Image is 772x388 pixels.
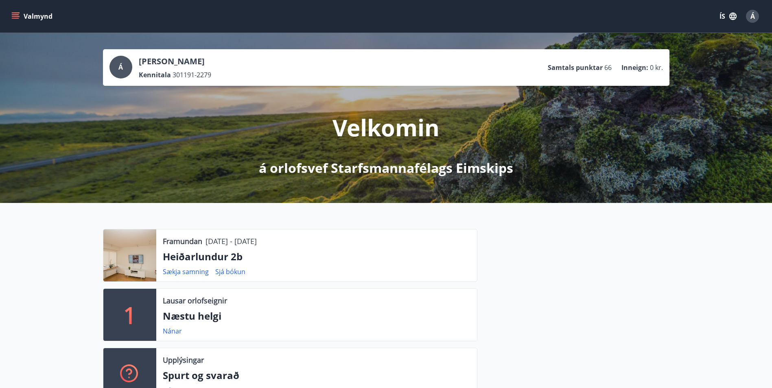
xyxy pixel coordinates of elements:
[163,236,202,246] p: Framundan
[163,267,209,276] a: Sækja samning
[215,267,245,276] a: Sjá bókun
[163,295,227,306] p: Lausar orlofseignir
[750,12,755,21] span: Á
[163,327,182,336] a: Nánar
[163,250,470,264] p: Heiðarlundur 2b
[206,236,257,246] p: [DATE] - [DATE]
[123,299,136,330] p: 1
[621,63,648,72] p: Inneign :
[163,368,470,382] p: Spurt og svarað
[604,63,612,72] span: 66
[743,7,762,26] button: Á
[139,70,171,79] p: Kennitala
[163,309,470,323] p: Næstu helgi
[715,9,741,24] button: ÍS
[259,159,513,177] p: á orlofsvef Starfsmannafélags Eimskips
[548,63,603,72] p: Samtals punktar
[650,63,663,72] span: 0 kr.
[10,9,56,24] button: menu
[173,70,211,79] span: 301191-2279
[163,355,204,365] p: Upplýsingar
[118,63,123,72] span: Á
[332,112,440,143] p: Velkomin
[139,56,211,67] p: [PERSON_NAME]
